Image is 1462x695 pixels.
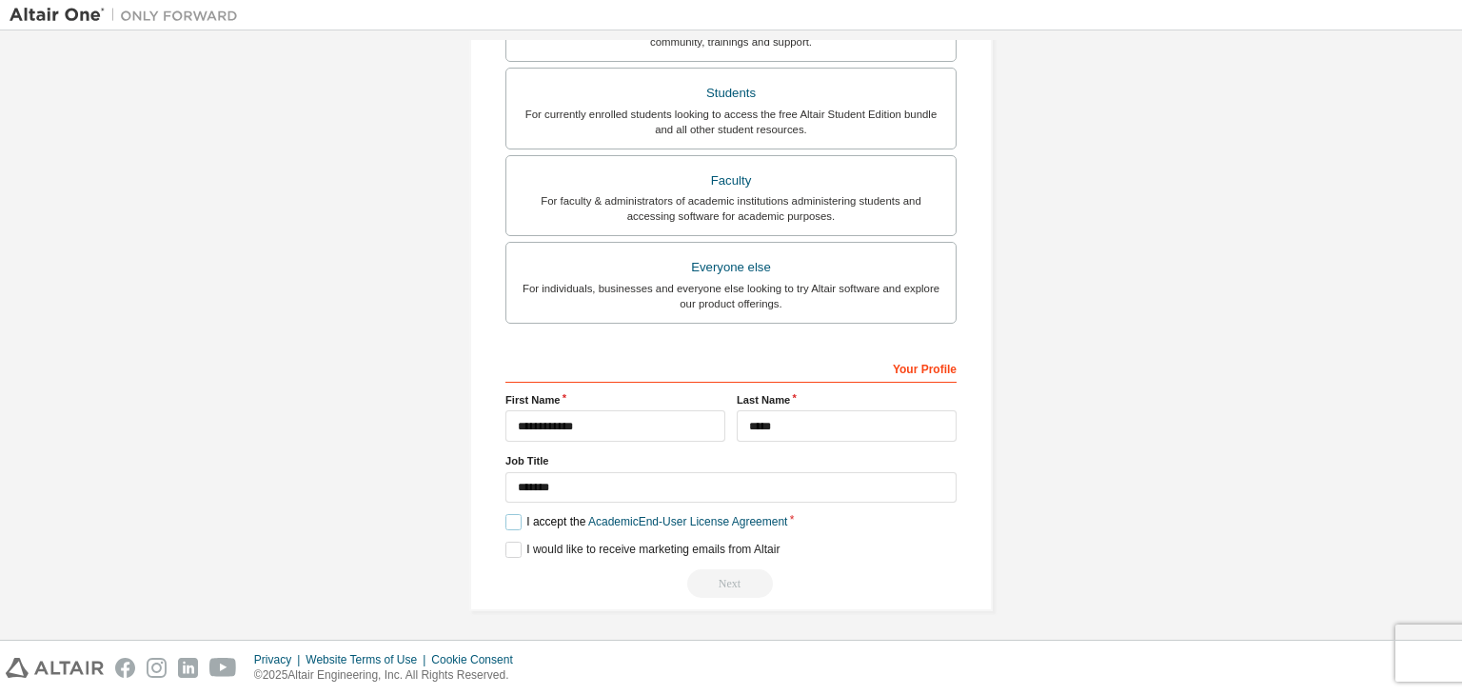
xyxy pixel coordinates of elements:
[115,658,135,678] img: facebook.svg
[588,515,787,528] a: Academic End-User License Agreement
[518,193,944,224] div: For faculty & administrators of academic institutions administering students and accessing softwa...
[505,514,787,530] label: I accept the
[254,652,306,667] div: Privacy
[505,542,780,558] label: I would like to receive marketing emails from Altair
[505,569,957,598] div: Read and acccept EULA to continue
[518,254,944,281] div: Everyone else
[518,168,944,194] div: Faculty
[518,80,944,107] div: Students
[10,6,247,25] img: Altair One
[505,453,957,468] label: Job Title
[737,392,957,407] label: Last Name
[518,281,944,311] div: For individuals, businesses and everyone else looking to try Altair software and explore our prod...
[254,667,524,684] p: © 2025 Altair Engineering, Inc. All Rights Reserved.
[6,658,104,678] img: altair_logo.svg
[306,652,431,667] div: Website Terms of Use
[178,658,198,678] img: linkedin.svg
[209,658,237,678] img: youtube.svg
[431,652,524,667] div: Cookie Consent
[505,392,725,407] label: First Name
[147,658,167,678] img: instagram.svg
[518,107,944,137] div: For currently enrolled students looking to access the free Altair Student Edition bundle and all ...
[505,352,957,383] div: Your Profile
